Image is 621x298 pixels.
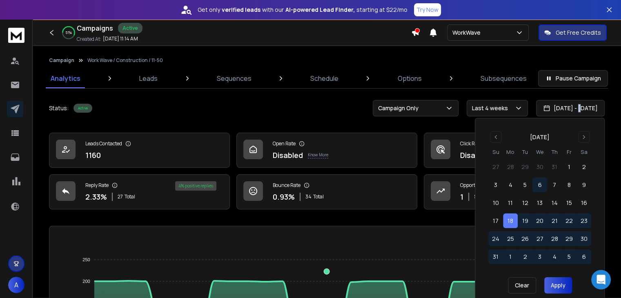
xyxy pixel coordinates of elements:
a: Click RateDisabledKnow More [424,133,605,168]
a: Bounce Rate0.93%34Total [236,174,417,209]
p: Get Free Credits [556,29,601,37]
th: Thursday [547,148,562,156]
p: Leads [139,73,158,83]
p: 2.33 % [85,191,107,202]
p: Campaign Only [378,104,422,112]
button: 12 [518,196,532,210]
p: Disabled [460,149,490,161]
h1: Campaigns [77,23,113,33]
th: Sunday [488,148,503,156]
p: Subsequences [481,73,527,83]
button: 10 [488,196,503,210]
button: 22 [562,213,576,228]
button: Try Now [414,3,441,16]
button: 26 [518,231,532,246]
div: Active [73,104,92,113]
a: Analytics [46,69,85,88]
p: Open Rate [273,140,296,147]
button: 19 [518,213,532,228]
p: $ 100 [474,193,485,200]
span: Total [125,193,135,200]
tspan: 200 [83,279,90,284]
a: Reply Rate2.33%27Total4% positive replies [49,174,230,209]
p: 1 [460,191,463,202]
strong: AI-powered Lead Finder, [285,6,355,14]
button: Campaign [49,57,74,64]
a: Leads [134,69,162,88]
p: Sequences [217,73,252,83]
a: Opportunities1$100 [424,174,605,209]
a: Sequences [212,69,256,88]
button: 11 [503,196,518,210]
button: 30 [532,160,547,174]
button: 6 [576,249,591,264]
p: 1160 [85,149,101,161]
tspan: 250 [83,257,90,262]
button: Get Free Credits [539,24,607,41]
p: Options [398,73,422,83]
p: Leads Contacted [85,140,122,147]
button: 2 [576,160,591,174]
button: 13 [532,196,547,210]
button: 18 [503,213,518,228]
button: 20 [532,213,547,228]
button: Apply [544,277,572,294]
span: Total [313,193,324,200]
button: 27 [488,160,503,174]
p: Click Rate [460,140,482,147]
th: Monday [503,148,518,156]
th: Saturday [576,148,591,156]
p: Bounce Rate [273,182,300,189]
button: 28 [547,231,562,246]
button: 31 [547,160,562,174]
button: 7 [547,178,562,192]
a: Subsequences [476,69,532,88]
p: [DATE] 11:14 AM [103,36,138,42]
div: [DATE] [530,133,550,141]
p: Disabled [273,149,303,161]
th: Friday [562,148,576,156]
button: 5 [518,178,532,192]
p: Reply Rate [85,182,109,189]
button: 25 [503,231,518,246]
div: Open Intercom Messenger [591,270,611,289]
button: 27 [532,231,547,246]
button: 17 [488,213,503,228]
button: 3 [488,178,503,192]
button: 5 [562,249,576,264]
button: 24 [488,231,503,246]
p: Created At: [77,36,101,42]
button: 15 [562,196,576,210]
p: Opportunities [460,182,491,189]
div: Active [118,23,142,33]
p: 57 % [65,30,72,35]
button: Go to next month [578,131,590,143]
div: 4 % positive replies [175,181,216,191]
th: Tuesday [518,148,532,156]
button: 14 [547,196,562,210]
button: Go to previous month [490,131,501,143]
a: Open RateDisabledKnow More [236,133,417,168]
button: 3 [532,249,547,264]
a: Options [393,69,427,88]
button: 21 [547,213,562,228]
p: Work Wave / Construction / 11-50 [87,57,163,64]
button: [DATE] - [DATE] [536,100,605,116]
span: 34 [305,193,312,200]
p: Analytics [51,73,80,83]
p: Last 4 weeks [472,104,511,112]
button: 29 [518,160,532,174]
button: A [8,277,24,293]
button: 1 [503,249,518,264]
button: 4 [547,249,562,264]
span: 27 [118,193,123,200]
button: 30 [576,231,591,246]
p: 0.93 % [273,191,295,202]
strong: verified leads [222,6,260,14]
a: Leads Contacted1160 [49,133,230,168]
button: 1 [562,160,576,174]
button: 8 [562,178,576,192]
button: 29 [562,231,576,246]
